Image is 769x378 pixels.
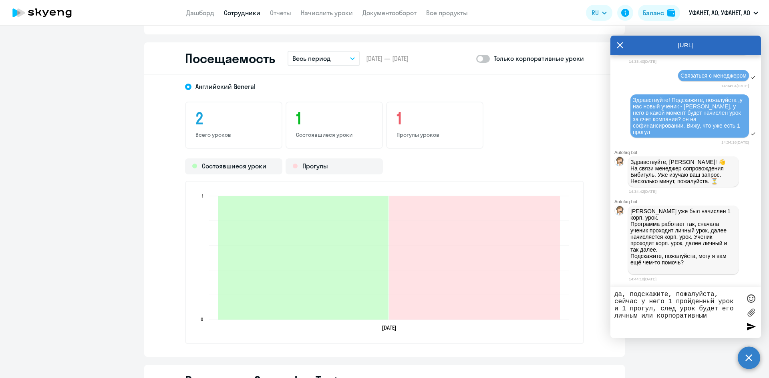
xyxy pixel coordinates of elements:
time: 14:34:04[DATE] [721,84,749,88]
span: Здравствуйте! Подскажите, пожалуйста ,у нас новый ученик - [PERSON_NAME], у него в какой момент б... [633,97,744,135]
span: RU [592,8,599,18]
img: bot avatar [615,157,625,168]
p: Состоявшиеся уроки [296,131,372,138]
p: [PERSON_NAME] уже был начислен 1 корп. урок. Программа работает так, сначала ученик проходит личн... [630,208,736,272]
text: 1 [202,193,203,199]
div: Autofaq bot [614,150,761,155]
a: Все продукты [426,9,468,17]
button: RU [586,5,612,21]
time: 14:33:40[DATE] [629,59,656,64]
button: УФАНЕТ, АО, УФАНЕТ, АО [685,3,762,22]
h3: 1 [296,109,372,128]
a: Дашборд [186,9,214,17]
p: Прогулы уроков [397,131,473,138]
div: Прогулы [286,158,383,174]
span: [DATE] — [DATE] [366,54,409,63]
div: Баланс [643,8,664,18]
p: Здравствуйте, [PERSON_NAME]! 👋 ﻿На связи менеджер сопровождения Бибигуль. Уже изучаю ваш запрос. ... [630,159,736,184]
p: Только корпоративные уроки [494,54,584,63]
p: УФАНЕТ, АО, УФАНЕТ, АО [689,8,750,18]
time: 14:34:16[DATE] [721,140,749,144]
path: 2025-09-17T19:00:00.000Z Прогулы 1 [389,196,560,320]
text: [DATE] [382,324,397,331]
img: balance [667,9,675,17]
time: 14:44:10[DATE] [629,277,656,281]
a: Начислить уроки [301,9,353,17]
a: Сотрудники [224,9,260,17]
h3: 1 [397,109,473,128]
div: Autofaq bot [614,199,761,204]
textarea: да, подскажите, пожалуйста, сейчас у него 1 пройденный урок и 1 прогул, след урок будет его личны... [614,291,741,334]
span: Английский General [195,82,256,91]
p: Всего уроков [195,131,272,138]
label: Лимит 10 файлов [745,306,757,318]
button: Весь период [288,51,360,66]
path: 2025-09-17T19:00:00.000Z Состоявшиеся уроки 1 [218,196,389,320]
span: Связаться с менеджером [680,72,747,79]
text: 0 [201,316,203,322]
h3: 2 [195,109,272,128]
h2: Посещаемость [185,50,275,66]
a: Отчеты [270,9,291,17]
time: 14:34:42[DATE] [629,189,656,194]
img: bot avatar [615,206,625,218]
p: Весь период [292,54,331,63]
button: Балансbalance [638,5,680,21]
a: Документооборот [362,9,417,17]
div: Состоявшиеся уроки [185,158,282,174]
